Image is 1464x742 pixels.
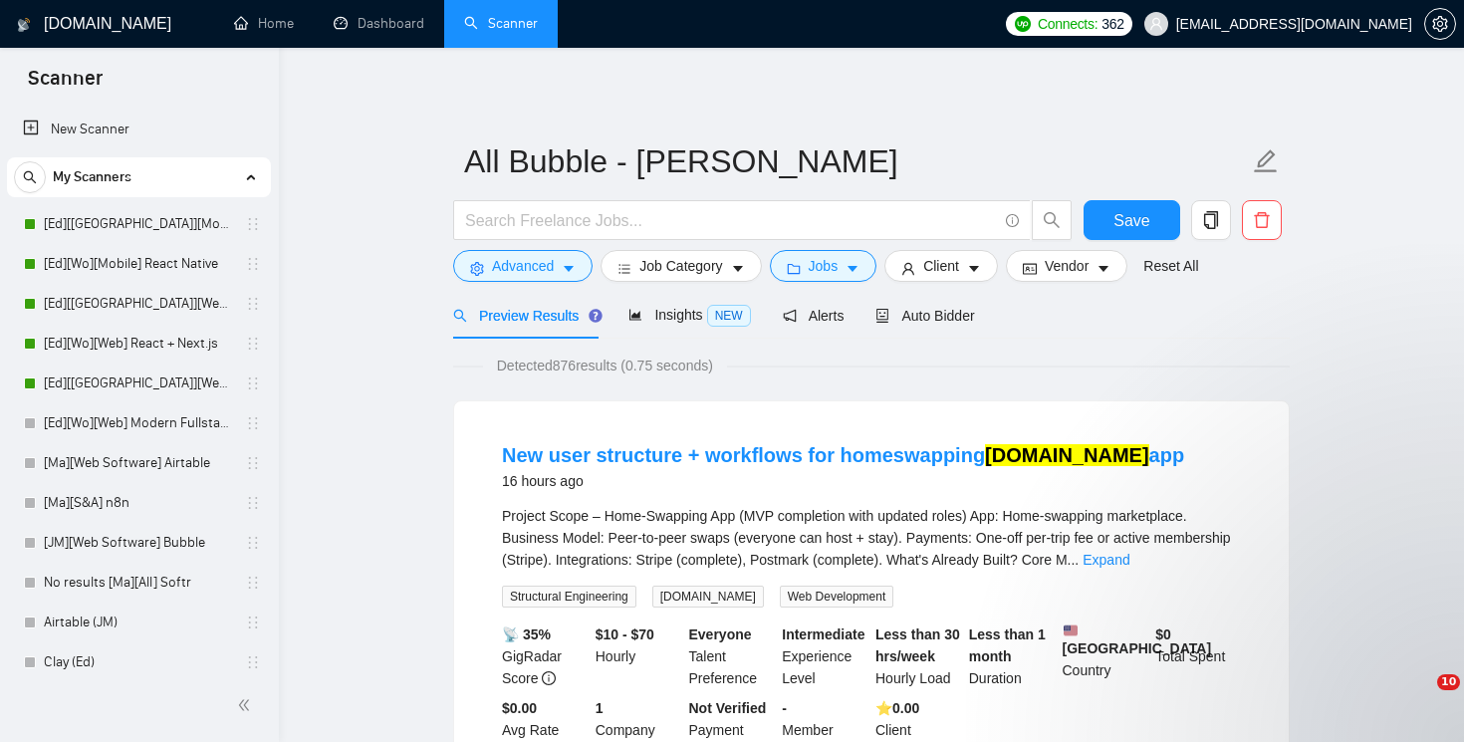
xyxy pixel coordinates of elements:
[965,623,1059,689] div: Duration
[44,483,233,523] a: [Ma][S&A] n8n
[783,309,797,323] span: notification
[875,626,960,664] b: Less than 30 hrs/week
[985,444,1148,466] mark: [DOMAIN_NAME]
[502,700,537,716] b: $0.00
[453,309,467,323] span: search
[245,216,261,232] span: holder
[237,695,257,715] span: double-left
[875,309,889,323] span: robot
[465,208,997,233] input: Search Freelance Jobs...
[245,256,261,272] span: holder
[464,136,1249,186] input: Scanner name...
[1015,16,1031,32] img: upwork-logo.png
[245,615,261,630] span: holder
[502,508,1231,568] span: Project Scope – Home-Swapping App (MVP completion with updated roles) App: Home-swapping marketpl...
[502,444,1184,466] a: New user structure + workflows for homeswapping[DOMAIN_NAME]app
[601,250,761,282] button: barsJob Categorycaret-down
[967,261,981,276] span: caret-down
[596,700,604,716] b: 1
[44,204,233,244] a: [Ed][[GEOGRAPHIC_DATA]][Mobile] React Native
[628,308,642,322] span: area-chart
[1032,200,1072,240] button: search
[923,255,959,277] span: Client
[652,586,764,608] span: [DOMAIN_NAME]
[639,255,722,277] span: Job Category
[492,255,554,277] span: Advanced
[1149,17,1163,31] span: user
[628,307,750,323] span: Insights
[689,626,752,642] b: Everyone
[1243,211,1281,229] span: delete
[44,563,233,603] a: No results [Ma][All] Softr
[470,261,484,276] span: setting
[542,671,556,685] span: info-circle
[1063,623,1212,656] b: [GEOGRAPHIC_DATA]
[1424,8,1456,40] button: setting
[245,575,261,591] span: holder
[617,261,631,276] span: bars
[1192,211,1230,229] span: copy
[780,586,894,608] span: Web Development
[1242,200,1282,240] button: delete
[44,443,233,483] a: [Ma][Web Software] Airtable
[15,170,45,184] span: search
[245,535,261,551] span: holder
[334,15,424,32] a: dashboardDashboard
[483,355,727,376] span: Detected 876 results (0.75 seconds)
[689,700,767,716] b: Not Verified
[44,364,233,403] a: [Ed][[GEOGRAPHIC_DATA]][Web] Modern Fullstack
[1101,13,1123,35] span: 362
[453,308,597,324] span: Preview Results
[871,623,965,689] div: Hourly Load
[1425,16,1455,32] span: setting
[778,623,871,689] div: Experience Level
[498,623,592,689] div: GigRadar Score
[502,626,551,642] b: 📡 35%
[1424,16,1456,32] a: setting
[464,15,538,32] a: searchScanner
[1064,623,1078,637] img: 🇺🇸
[587,307,605,325] div: Tooltip anchor
[875,308,974,324] span: Auto Bidder
[44,603,233,642] a: Airtable (JM)
[502,505,1241,571] div: Project Scope – Home-Swapping App (MVP completion with updated roles) App: Home-swapping marketpl...
[502,586,636,608] span: Structural Engineering
[245,654,261,670] span: holder
[846,261,859,276] span: caret-down
[12,64,119,106] span: Scanner
[1113,208,1149,233] span: Save
[245,415,261,431] span: holder
[44,324,233,364] a: [Ed][Wo][Web] React + Next.js
[884,250,998,282] button: userClientcaret-down
[14,161,46,193] button: search
[44,523,233,563] a: [JM][Web Software] Bubble
[685,623,779,689] div: Talent Preference
[44,642,233,682] a: Clay (Ed)
[592,623,685,689] div: Hourly
[783,308,845,324] span: Alerts
[901,261,915,276] span: user
[245,375,261,391] span: holder
[453,250,593,282] button: settingAdvancedcaret-down
[562,261,576,276] span: caret-down
[245,455,261,471] span: holder
[1033,211,1071,229] span: search
[1143,255,1198,277] a: Reset All
[1097,261,1110,276] span: caret-down
[1437,674,1460,690] span: 10
[1396,674,1444,722] iframe: Intercom live chat
[809,255,839,277] span: Jobs
[7,110,271,149] li: New Scanner
[787,261,801,276] span: folder
[770,250,877,282] button: folderJobscaret-down
[245,296,261,312] span: holder
[44,284,233,324] a: [Ed][[GEOGRAPHIC_DATA]][Web] React + Next.js
[782,700,787,716] b: -
[1068,552,1080,568] span: ...
[44,403,233,443] a: [Ed][Wo][Web] Modern Fullstack
[731,261,745,276] span: caret-down
[707,305,751,327] span: NEW
[1023,261,1037,276] span: idcard
[1253,148,1279,174] span: edit
[969,626,1046,664] b: Less than 1 month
